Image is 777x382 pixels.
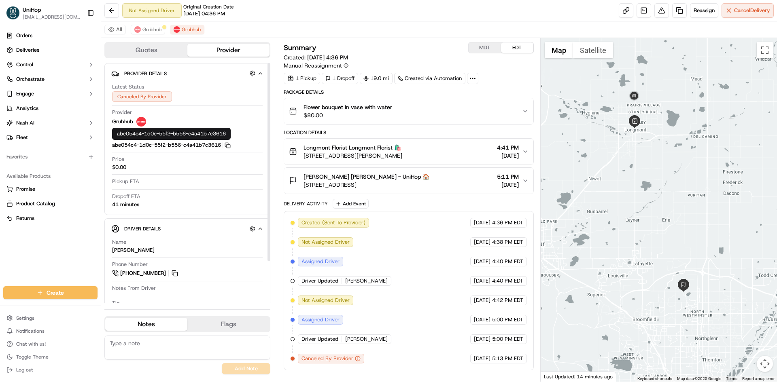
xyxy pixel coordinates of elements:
div: abe054c4-1d0c-55f2-b556-c4a41b7c3616 [112,128,231,140]
span: Analytics [16,105,38,112]
span: [STREET_ADDRESS][PERSON_NAME] [304,152,402,160]
span: Latest Status [112,83,144,91]
button: Keyboard shortcuts [637,376,672,382]
button: Grubhub [170,25,204,34]
span: 5:00 PM EDT [492,336,523,343]
button: Toggle fullscreen view [757,42,773,58]
a: Analytics [3,102,98,115]
span: [DATE] [474,297,490,304]
span: [PERSON_NAME] [345,277,388,285]
span: Dropoff ETA [112,193,140,200]
button: Flower bouquet in vase with water$80.00 [284,98,533,124]
span: Promise [16,186,35,193]
span: 4:40 PM EDT [492,277,523,285]
img: Nash [8,8,24,24]
div: Last Updated: 14 minutes ago [541,371,616,382]
button: Notifications [3,325,98,337]
span: Canceled By Provider [301,355,353,362]
button: Provider Details [111,67,263,80]
button: EDT [501,42,533,53]
span: Driver Updated [301,336,338,343]
span: Deliveries [16,46,39,54]
button: Driver Details [111,222,263,235]
div: 📗 [8,118,15,125]
span: $0.00 [112,164,126,171]
span: [DATE] 04:36 PM [183,10,225,17]
button: abe054c4-1d0c-55f2-b556-c4a41b7c3616 [112,141,231,149]
button: [PERSON_NAME] [PERSON_NAME] - UniHop 🏠[STREET_ADDRESS]5:11 PM[DATE] [284,168,533,194]
span: 4:40 PM EDT [492,258,523,265]
span: [PERSON_NAME] [345,336,388,343]
a: [PHONE_NUMBER] [112,269,179,278]
button: All [104,25,126,34]
span: Assigned Driver [301,258,340,265]
button: Map camera controls [757,356,773,372]
div: 1 Pickup [284,73,320,84]
span: Flower bouquet in vase with water [304,103,392,111]
span: Nash AI [16,119,34,127]
a: Created via Automation [394,73,465,84]
button: Nash AI [3,116,98,129]
span: [DATE] [474,277,490,285]
button: Promise [3,183,98,196]
span: Grubhub [142,26,161,33]
a: Open this area in Google Maps (opens a new window) [543,371,569,382]
span: Not Assigned Driver [301,238,350,246]
div: Available Products [3,170,98,183]
button: Notes [105,318,187,331]
span: Notes From Driver [112,285,156,292]
span: [DATE] [474,258,490,265]
button: Toggle Theme [3,351,98,363]
span: Longmont Florist Longmont Florist 🛍️ [304,144,401,152]
span: Log out [16,367,33,373]
div: 💻 [68,118,75,125]
span: Pickup ETA [112,178,139,185]
p: Welcome 👋 [8,32,147,45]
span: [DATE] [474,219,490,226]
a: Powered byPylon [57,137,98,143]
span: Provider Details [124,70,167,77]
button: Show street map [545,42,573,58]
span: Created (Sent To Provider) [301,219,365,226]
span: Phone Number [112,261,148,268]
span: Chat with us! [16,341,46,347]
span: [DATE] [497,181,519,189]
span: $80.00 [304,111,392,119]
button: Settings [3,312,98,324]
span: Not Assigned Driver [301,297,350,304]
span: 4:42 PM EDT [492,297,523,304]
span: 5:00 PM EDT [492,316,523,323]
span: Orchestrate [16,76,45,83]
button: Provider [187,44,270,57]
span: [STREET_ADDRESS] [304,181,429,189]
span: 4:41 PM [497,144,519,152]
button: Chat with us! [3,338,98,350]
button: Product Catalog [3,197,98,210]
span: 4:38 PM EDT [492,238,523,246]
button: Quotes [105,44,187,57]
span: 5:11 PM [497,173,519,181]
span: [DATE] [474,316,490,323]
button: Manual Reassignment [284,61,348,70]
button: Flags [187,318,270,331]
button: Grubhub [131,25,165,34]
span: Control [16,61,33,68]
span: 5:13 PM EDT [492,355,523,362]
div: Delivery Activity [284,200,328,207]
button: [EMAIL_ADDRESS][DOMAIN_NAME] [23,14,81,20]
span: Engage [16,90,34,97]
span: Name [112,238,126,246]
span: Original Creation Date [183,4,234,10]
span: Grubhub [112,118,133,125]
span: [DATE] [474,238,490,246]
span: Settings [16,315,34,321]
span: [PHONE_NUMBER] [120,270,166,277]
button: Longmont Florist Longmont Florist 🛍️[STREET_ADDRESS][PERSON_NAME]4:41 PM[DATE] [284,139,533,165]
a: 📗Knowledge Base [5,114,65,129]
span: Fleet [16,134,28,141]
span: [DATE] [474,355,490,362]
a: Deliveries [3,44,98,57]
input: Got a question? Start typing here... [21,52,146,61]
button: Start new chat [138,80,147,89]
